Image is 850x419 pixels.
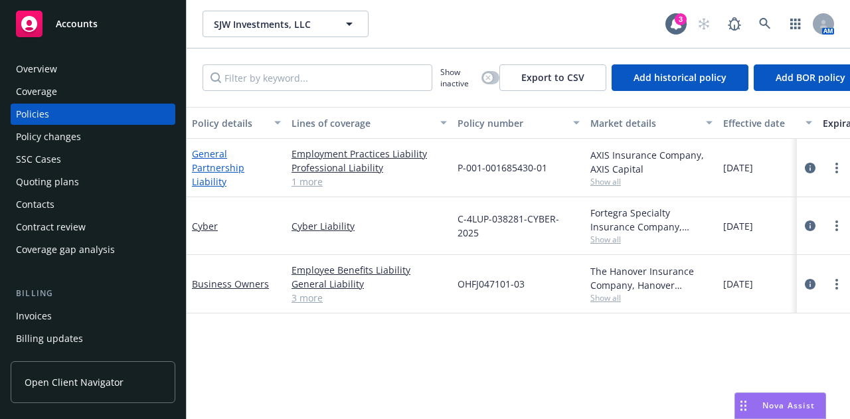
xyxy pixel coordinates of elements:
[521,71,584,84] span: Export to CSV
[11,81,175,102] a: Coverage
[452,107,585,139] button: Policy number
[458,116,565,130] div: Policy number
[762,400,815,411] span: Nova Assist
[585,107,718,139] button: Market details
[723,219,753,233] span: [DATE]
[735,393,752,418] div: Drag to move
[192,220,218,232] a: Cyber
[16,81,57,102] div: Coverage
[590,264,713,292] div: The Hanover Insurance Company, Hanover Insurance Group
[16,149,61,170] div: SSC Cases
[590,206,713,234] div: Fortegra Specialty Insurance Company, Fortegra Specialty Insurance Company, Coalition Insurance S...
[11,328,175,349] a: Billing updates
[782,11,809,37] a: Switch app
[292,161,447,175] a: Professional Liability
[203,64,432,91] input: Filter by keyword...
[776,71,845,84] span: Add BOR policy
[829,276,845,292] a: more
[214,17,329,31] span: SJW Investments, LLC
[499,64,606,91] button: Export to CSV
[458,161,547,175] span: P-001-001685430-01
[675,13,687,25] div: 3
[292,219,447,233] a: Cyber Liability
[16,104,49,125] div: Policies
[802,276,818,292] a: circleInformation
[718,107,817,139] button: Effective date
[612,64,748,91] button: Add historical policy
[11,58,175,80] a: Overview
[11,5,175,42] a: Accounts
[11,194,175,215] a: Contacts
[802,160,818,176] a: circleInformation
[11,287,175,300] div: Billing
[691,11,717,37] a: Start snowing
[292,277,447,291] a: General Liability
[440,66,476,89] span: Show inactive
[723,277,753,291] span: [DATE]
[11,305,175,327] a: Invoices
[11,171,175,193] a: Quoting plans
[752,11,778,37] a: Search
[11,239,175,260] a: Coverage gap analysis
[56,19,98,29] span: Accounts
[590,234,713,245] span: Show all
[16,216,86,238] div: Contract review
[458,277,525,291] span: OHFJ047101-03
[590,148,713,176] div: AXIS Insurance Company, AXIS Capital
[16,194,54,215] div: Contacts
[829,160,845,176] a: more
[292,291,447,305] a: 3 more
[16,58,57,80] div: Overview
[723,116,798,130] div: Effective date
[11,104,175,125] a: Policies
[16,126,81,147] div: Policy changes
[203,11,369,37] button: SJW Investments, LLC
[16,239,115,260] div: Coverage gap analysis
[590,176,713,187] span: Show all
[458,212,580,240] span: C-4LUP-038281-CYBER-2025
[802,218,818,234] a: circleInformation
[187,107,286,139] button: Policy details
[25,375,124,389] span: Open Client Navigator
[590,292,713,303] span: Show all
[292,147,447,161] a: Employment Practices Liability
[292,175,447,189] a: 1 more
[192,116,266,130] div: Policy details
[590,116,698,130] div: Market details
[734,392,826,419] button: Nova Assist
[11,149,175,170] a: SSC Cases
[721,11,748,37] a: Report a Bug
[16,171,79,193] div: Quoting plans
[192,278,269,290] a: Business Owners
[286,107,452,139] button: Lines of coverage
[11,126,175,147] a: Policy changes
[634,71,726,84] span: Add historical policy
[16,328,83,349] div: Billing updates
[292,116,432,130] div: Lines of coverage
[192,147,244,188] a: General Partnership Liability
[723,161,753,175] span: [DATE]
[11,216,175,238] a: Contract review
[829,218,845,234] a: more
[16,305,52,327] div: Invoices
[292,263,447,277] a: Employee Benefits Liability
